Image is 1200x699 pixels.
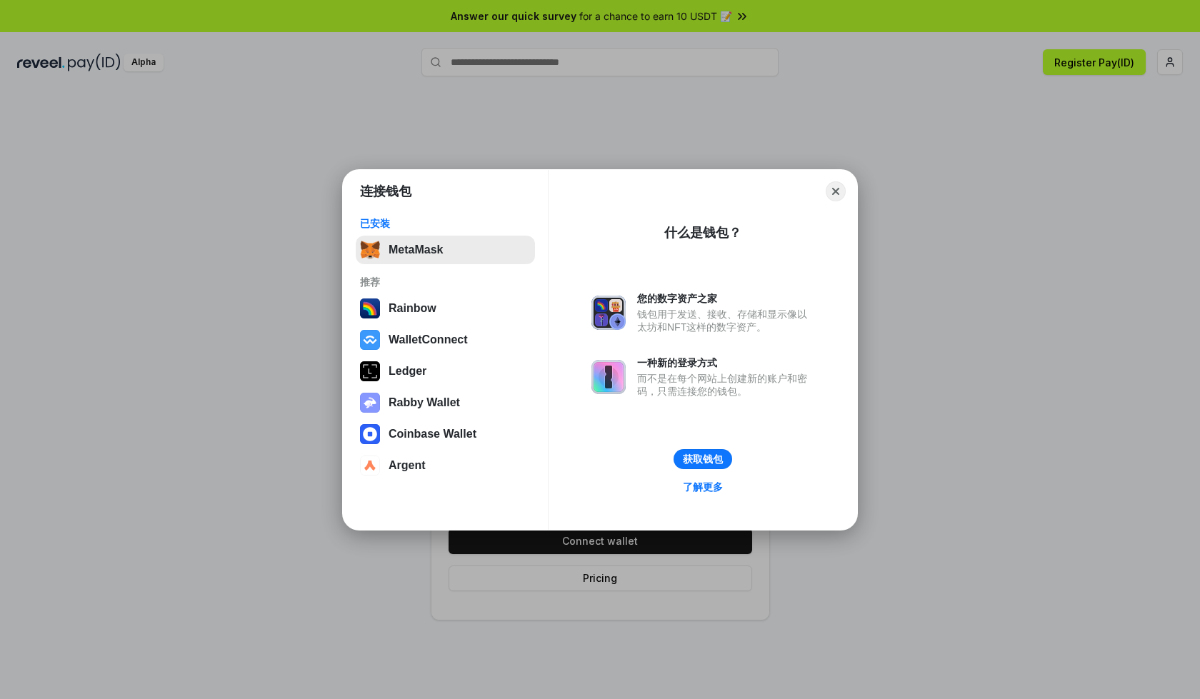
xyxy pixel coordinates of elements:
[826,181,846,201] button: Close
[389,333,468,346] div: WalletConnect
[389,459,426,472] div: Argent
[356,451,535,480] button: Argent
[674,478,731,496] a: 了解更多
[360,298,380,318] img: svg+xml,%3Csvg%20width%3D%22120%22%20height%3D%22120%22%20viewBox%3D%220%200%20120%20120%22%20fil...
[389,396,460,409] div: Rabby Wallet
[360,361,380,381] img: svg+xml,%3Csvg%20xmlns%3D%22http%3A%2F%2Fwww.w3.org%2F2000%2Fsvg%22%20width%3D%2228%22%20height%3...
[360,330,380,350] img: svg+xml,%3Csvg%20width%3D%2228%22%20height%3D%2228%22%20viewBox%3D%220%200%2028%2028%22%20fill%3D...
[356,357,535,386] button: Ledger
[360,183,411,200] h1: 连接钱包
[360,456,380,476] img: svg+xml,%3Csvg%20width%3D%2228%22%20height%3D%2228%22%20viewBox%3D%220%200%2028%2028%22%20fill%3D...
[356,294,535,323] button: Rainbow
[389,428,476,441] div: Coinbase Wallet
[591,296,626,330] img: svg+xml,%3Csvg%20xmlns%3D%22http%3A%2F%2Fwww.w3.org%2F2000%2Fsvg%22%20fill%3D%22none%22%20viewBox...
[664,224,741,241] div: 什么是钱包？
[356,236,535,264] button: MetaMask
[360,424,380,444] img: svg+xml,%3Csvg%20width%3D%2228%22%20height%3D%2228%22%20viewBox%3D%220%200%2028%2028%22%20fill%3D...
[637,356,814,369] div: 一种新的登录方式
[637,292,814,305] div: 您的数字资产之家
[591,360,626,394] img: svg+xml,%3Csvg%20xmlns%3D%22http%3A%2F%2Fwww.w3.org%2F2000%2Fsvg%22%20fill%3D%22none%22%20viewBox...
[360,217,531,230] div: 已安装
[637,372,814,398] div: 而不是在每个网站上创建新的账户和密码，只需连接您的钱包。
[360,240,380,260] img: svg+xml,%3Csvg%20fill%3D%22none%22%20height%3D%2233%22%20viewBox%3D%220%200%2035%2033%22%20width%...
[360,393,380,413] img: svg+xml,%3Csvg%20xmlns%3D%22http%3A%2F%2Fwww.w3.org%2F2000%2Fsvg%22%20fill%3D%22none%22%20viewBox...
[356,420,535,448] button: Coinbase Wallet
[389,302,436,315] div: Rainbow
[356,326,535,354] button: WalletConnect
[389,365,426,378] div: Ledger
[674,449,732,469] button: 获取钱包
[637,308,814,333] div: 钱包用于发送、接收、存储和显示像以太坊和NFT这样的数字资产。
[389,243,443,256] div: MetaMask
[683,481,723,493] div: 了解更多
[360,276,531,288] div: 推荐
[683,453,723,466] div: 获取钱包
[356,388,535,417] button: Rabby Wallet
